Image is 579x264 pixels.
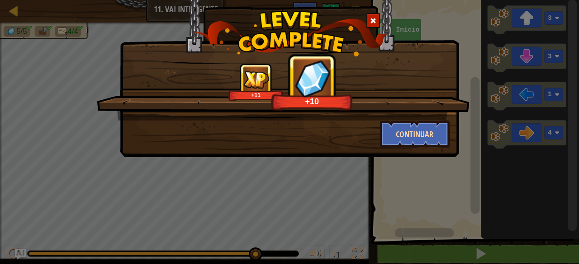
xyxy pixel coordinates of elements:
div: +10 [274,96,351,107]
div: +11 [230,92,281,98]
img: reward_icon_xp.png [243,71,269,88]
img: level_complete.png [193,11,387,56]
img: reward_icon_gems.png [293,58,331,99]
button: Continuar [380,120,450,148]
